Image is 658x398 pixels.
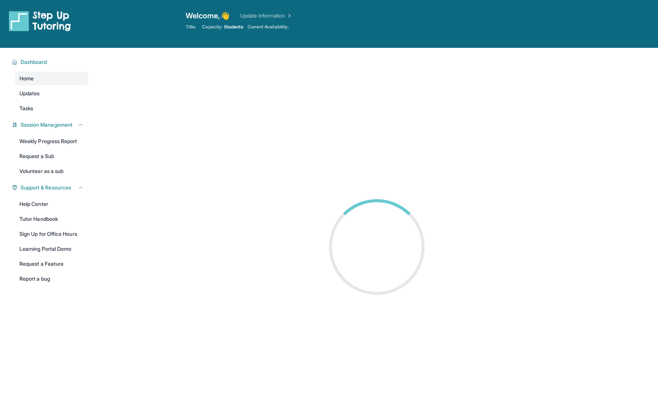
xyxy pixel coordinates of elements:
span: Welcome, 👋 [186,10,230,21]
span: Students [224,24,243,30]
span: Dashboard [21,58,47,66]
span: Home [19,75,34,82]
a: Learning Portal Demo [15,242,88,256]
a: Volunteer as a sub [15,164,88,178]
a: Tasks [15,102,88,115]
a: Help Center [15,197,88,211]
span: Current Availability: [248,24,289,30]
button: Session Management [18,121,84,129]
button: Dashboard [18,58,84,66]
span: Title: [186,24,196,30]
a: Home [15,72,88,85]
img: Chevron Right [285,12,292,19]
span: Capacity: [202,24,223,30]
button: Support & Resources [18,184,84,191]
span: Updates [19,90,40,97]
a: Weekly Progress Report [15,135,88,148]
a: Request a Sub [15,149,88,163]
a: Report a bug [15,272,88,286]
span: Tasks [19,105,33,112]
a: Request a Feature [15,257,88,271]
a: Tutor Handbook [15,212,88,226]
img: logo [9,10,71,31]
span: Session Management [21,121,72,129]
span: Support & Resources [21,184,71,191]
a: Sign Up for Office Hours [15,227,88,241]
a: Update Information [240,12,292,19]
a: Updates [15,87,88,100]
